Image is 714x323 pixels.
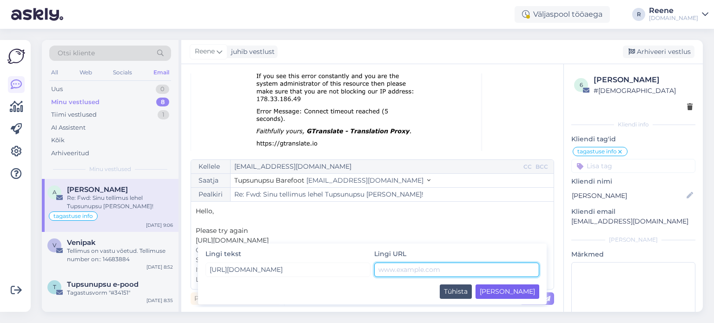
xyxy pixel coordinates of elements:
span: Otsi kliente [58,48,95,58]
span: [EMAIL_ADDRESS][DOMAIN_NAME] [306,176,423,185]
div: Väljaspool tööaega [515,6,610,23]
input: Recepient... [231,160,522,173]
span: Or go [URL][DOMAIN_NAME] [196,246,290,254]
div: R [632,8,645,21]
div: Kõik [51,136,65,145]
span: Minu vestlused [89,165,131,173]
p: Kliendi email [571,207,695,217]
label: Lingi URL [374,249,406,259]
span: 6 [580,81,583,88]
p: [EMAIL_ADDRESS][DOMAIN_NAME] [571,217,695,226]
div: CC [522,163,534,171]
span: tagastuse info [577,149,617,154]
div: juhib vestlust [227,47,275,57]
span: Alina Knjazeva [67,185,128,194]
div: [PERSON_NAME] [594,74,693,86]
div: [DATE] 9:06 [146,222,173,229]
div: Tagastusvorm "#34151" [67,289,173,297]
span: Venipak [67,238,96,247]
div: [PERSON_NAME] [571,236,695,244]
div: Arhiveeritud [51,149,89,158]
span: A [53,189,57,196]
div: 1 [158,110,169,119]
div: Pealkiri [191,188,231,201]
div: Email [152,66,171,79]
button: Tupsunupsu Barefoot [EMAIL_ADDRESS][DOMAIN_NAME] [234,176,430,185]
button: Tühista [440,284,472,299]
div: Uus [51,85,63,94]
label: Lingi tekst [205,249,245,259]
div: Kliendi info [571,120,695,129]
div: Socials [111,66,134,79]
span: Please try again [196,226,248,235]
span: T [53,283,56,290]
div: AI Assistent [51,123,86,132]
span: Tupsunupsu Barefoot [234,176,304,185]
input: Lisa nimi [572,191,685,201]
span: [URL][DOMAIN_NAME] [196,236,269,244]
span: Hello, [196,207,214,215]
div: [DOMAIN_NAME] [649,14,698,22]
input: Text [205,263,370,277]
p: Kliendi tag'id [571,134,695,144]
div: [DATE] 8:35 [146,297,173,304]
button: [PERSON_NAME] [476,284,539,299]
div: Minu vestlused [51,98,99,107]
div: Web [78,66,94,79]
div: [DATE] 8:52 [146,264,173,270]
span: Let me know if it worked out. [196,275,291,283]
a: Reene[DOMAIN_NAME] [649,7,708,22]
img: Askly Logo [7,47,25,65]
span: Scroll until the end and click on "Return and exchange of goods". [196,256,406,264]
input: Lisa tag [571,159,695,173]
span: Reene [195,46,215,57]
div: All [49,66,60,79]
div: Tiimi vestlused [51,110,97,119]
p: Kliendi nimi [571,177,695,186]
p: Märkmed [571,250,695,259]
div: Privaatne kommentaar [191,292,281,305]
div: 0 [156,85,169,94]
span: If it does not work use [DOMAIN_NAME] [196,265,325,274]
div: Arhiveeri vestlus [623,46,694,58]
span: Tupsunupsu e-pood [67,280,139,289]
div: Saatja [191,174,231,187]
div: Tellimus on vastu võetud. Tellimuse number on:: 14683884 [67,247,173,264]
div: Reene [649,7,698,14]
span: tagastuse info [53,213,93,219]
span: V [53,242,56,249]
input: Write subject here... [231,188,554,201]
div: BCC [534,163,550,171]
div: Re: Fwd: Sinu tellimus lehel Tupsunupsu [PERSON_NAME]! [67,194,173,211]
div: Kellele [191,160,231,173]
div: # [DEMOGRAPHIC_DATA] [594,86,693,96]
input: www.example.com [374,263,539,277]
div: 8 [156,98,169,107]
